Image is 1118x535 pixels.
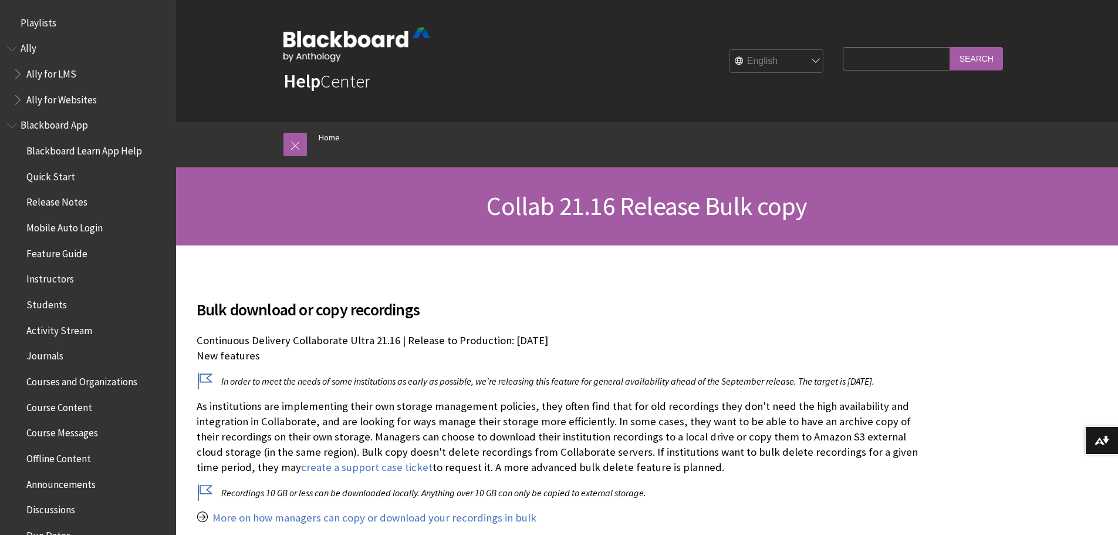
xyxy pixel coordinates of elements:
[26,244,87,260] span: Feature Guide
[21,39,36,55] span: Ally
[197,375,924,388] p: In order to meet the needs of some institutions as early as possible, we're releasing this featur...
[26,64,76,80] span: Ally for LMS
[26,295,67,311] span: Students
[212,511,536,525] a: More on how managers can copy or download your recordings in bulk
[26,475,96,490] span: Announcements
[197,399,924,476] p: As institutions are implementing their own storage management policies, they often find that for ...
[26,449,91,465] span: Offline Content
[7,13,169,33] nav: Book outline for Playlists
[197,486,924,499] p: Recordings 10 GB or less can be downloaded locally. Anything over 10 GB can only be copied to ext...
[26,218,103,234] span: Mobile Auto Login
[21,13,56,29] span: Playlists
[26,270,74,285] span: Instructors
[197,283,924,322] h2: Bulk download or copy recordings
[197,334,548,362] span: Continuous Delivery Collaborate Ultra 21.16 | Release to Production: [DATE] New features
[26,193,87,208] span: Release Notes
[26,167,75,183] span: Quick Start
[26,90,97,106] span: Ally for Websites
[487,190,807,222] span: Collab 21.16 Release Bulk copy
[319,130,340,145] a: Home
[26,423,98,439] span: Course Messages
[26,346,63,362] span: Journals
[26,141,142,157] span: Blackboard Learn App Help
[26,321,92,337] span: Activity Stream
[730,50,824,73] select: Site Language Selector
[283,69,320,93] strong: Help
[26,500,75,516] span: Discussions
[950,47,1003,70] input: Search
[26,398,92,413] span: Course Content
[26,372,137,388] span: Courses and Organizations
[21,116,88,132] span: Blackboard App
[283,28,430,62] img: Blackboard by Anthology
[301,460,433,475] a: create a support case ticket
[283,69,370,93] a: HelpCenter
[7,39,169,110] nav: Book outline for Anthology Ally Help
